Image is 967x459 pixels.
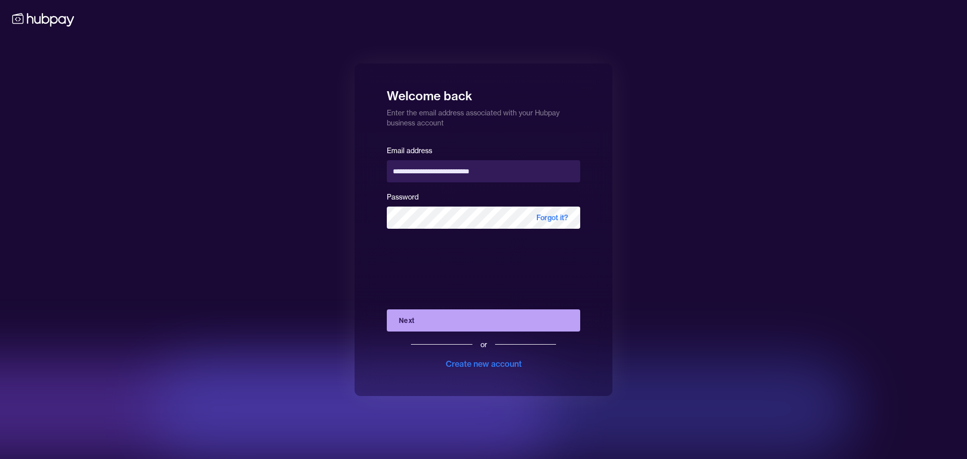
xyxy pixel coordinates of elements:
div: Create new account [446,358,522,370]
div: or [480,340,487,350]
h1: Welcome back [387,82,580,104]
label: Password [387,192,419,202]
label: Email address [387,146,432,155]
p: Enter the email address associated with your Hubpay business account [387,104,580,128]
span: Forgot it? [524,207,580,229]
button: Next [387,309,580,332]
